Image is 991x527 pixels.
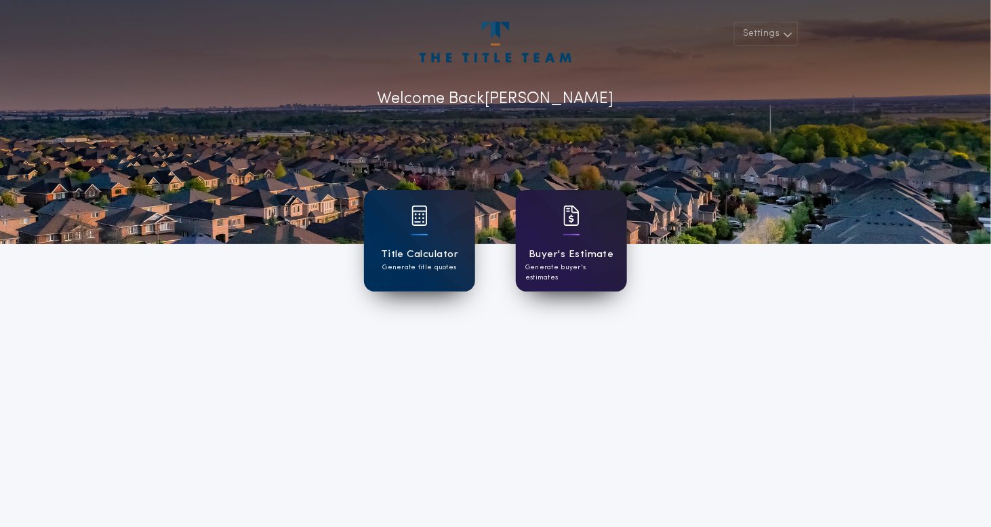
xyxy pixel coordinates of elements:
[411,206,428,226] img: card icon
[420,22,571,62] img: account-logo
[378,87,614,111] p: Welcome Back [PERSON_NAME]
[529,247,613,262] h1: Buyer's Estimate
[364,190,475,292] a: card iconTitle CalculatorGenerate title quotes
[525,262,618,283] p: Generate buyer's estimates
[563,206,580,226] img: card icon
[734,22,798,46] button: Settings
[516,190,627,292] a: card iconBuyer's EstimateGenerate buyer's estimates
[381,247,458,262] h1: Title Calculator
[382,262,456,273] p: Generate title quotes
